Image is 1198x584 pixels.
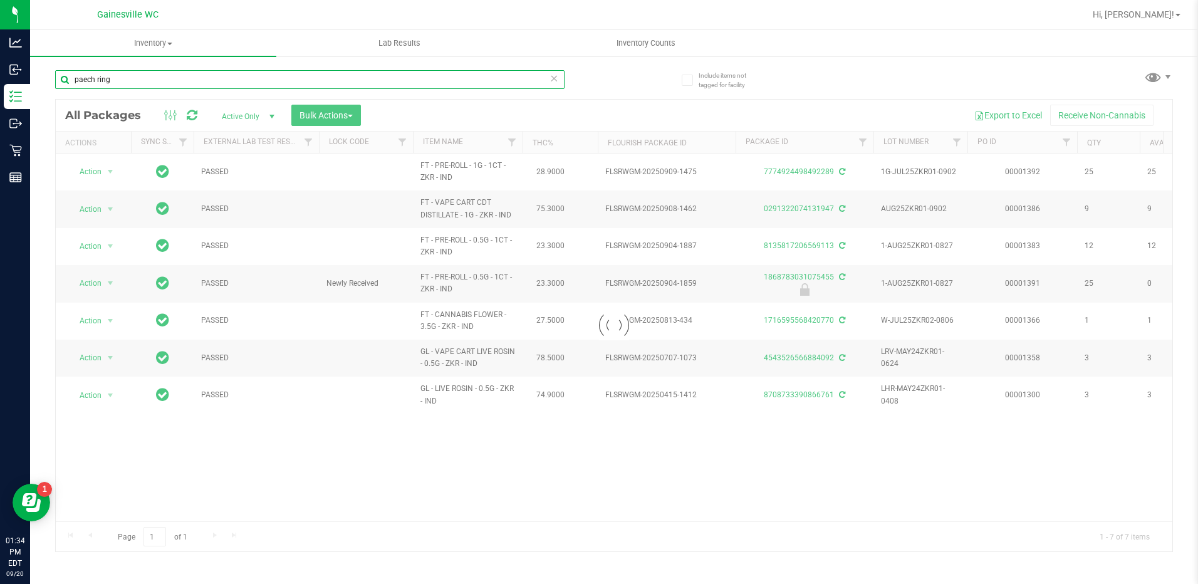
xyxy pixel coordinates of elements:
span: Hi, [PERSON_NAME]! [1093,9,1174,19]
span: Inventory Counts [600,38,692,49]
inline-svg: Inventory [9,90,22,103]
span: Include items not tagged for facility [699,71,761,90]
iframe: Resource center unread badge [37,482,52,497]
inline-svg: Analytics [9,36,22,49]
span: Lab Results [362,38,437,49]
a: Lab Results [276,30,523,56]
inline-svg: Reports [9,171,22,184]
input: Search Package ID, Item Name, SKU, Lot or Part Number... [55,70,565,89]
span: Gainesville WC [97,9,159,20]
p: 09/20 [6,569,24,578]
a: Inventory Counts [523,30,769,56]
p: 01:34 PM EDT [6,535,24,569]
inline-svg: Outbound [9,117,22,130]
inline-svg: Inbound [9,63,22,76]
iframe: Resource center [13,484,50,521]
a: Inventory [30,30,276,56]
span: Inventory [30,38,276,49]
inline-svg: Retail [9,144,22,157]
span: Clear [550,70,559,86]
